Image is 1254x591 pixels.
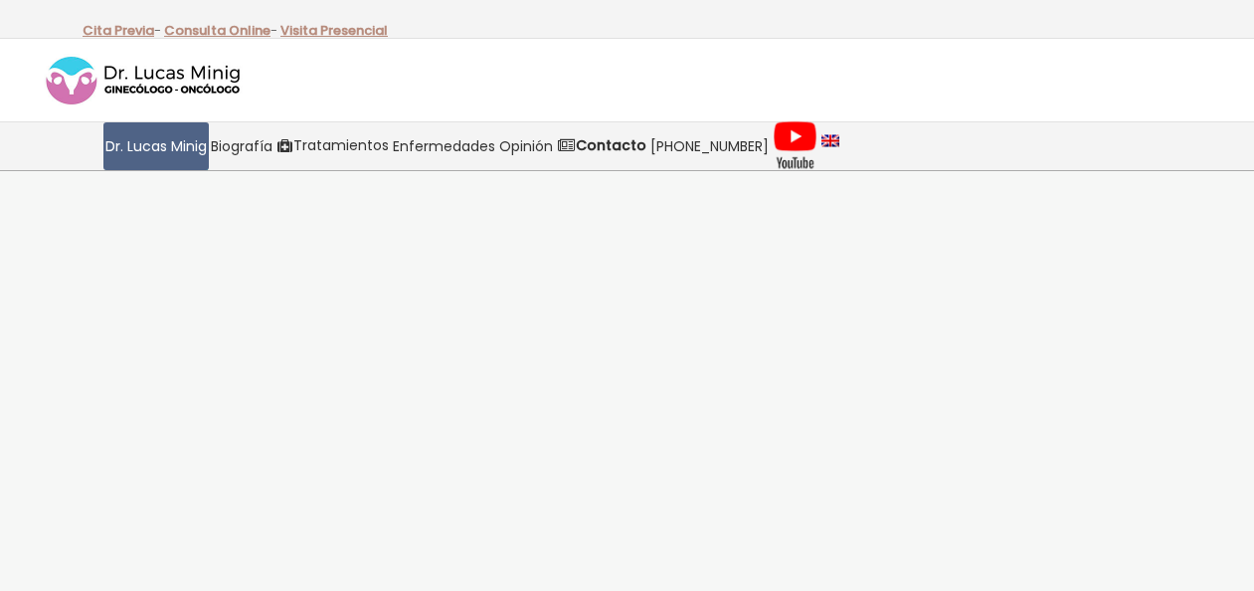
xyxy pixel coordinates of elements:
[819,122,841,170] a: language english
[105,135,207,158] span: Dr. Lucas Minig
[648,122,771,170] a: [PHONE_NUMBER]
[103,122,209,170] a: Dr. Lucas Minig
[555,122,648,170] a: Contacto
[497,122,555,170] a: Opinión
[773,121,817,171] img: Videos Youtube Ginecología
[280,21,388,40] a: Visita Presencial
[650,135,769,158] span: [PHONE_NUMBER]
[274,122,391,170] a: Tratamientos
[293,134,389,157] span: Tratamientos
[83,18,161,44] p: -
[164,18,277,44] p: -
[391,122,497,170] a: Enfermedades
[211,135,272,158] span: Biografía
[209,122,274,170] a: Biografía
[576,135,646,155] strong: Contacto
[83,21,154,40] a: Cita Previa
[771,122,819,170] a: Videos Youtube Ginecología
[164,21,270,40] a: Consulta Online
[393,135,495,158] span: Enfermedades
[499,135,553,158] span: Opinión
[821,135,839,147] img: language english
